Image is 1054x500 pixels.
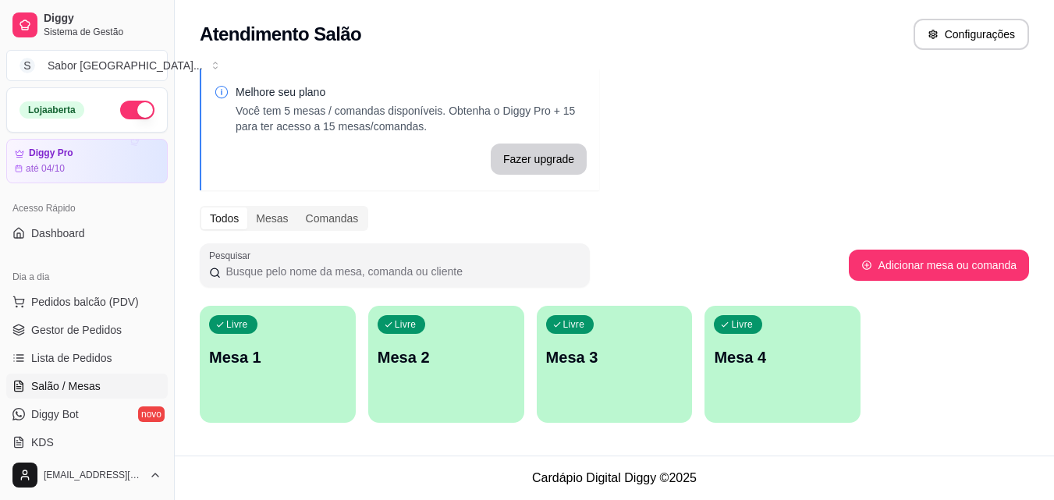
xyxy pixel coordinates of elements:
p: Mesa 3 [546,346,683,368]
button: [EMAIL_ADDRESS][DOMAIN_NAME] [6,456,168,494]
span: [EMAIL_ADDRESS][DOMAIN_NAME] [44,469,143,481]
a: Dashboard [6,221,168,246]
span: Diggy [44,12,161,26]
label: Pesquisar [209,249,256,262]
p: Mesa 2 [378,346,515,368]
button: LivreMesa 1 [200,306,356,423]
p: Melhore seu plano [236,84,587,100]
article: até 04/10 [26,162,65,175]
button: Alterar Status [120,101,154,119]
a: Diggy Botnovo [6,402,168,427]
p: Livre [563,318,585,331]
span: KDS [31,434,54,450]
button: Fazer upgrade [491,144,587,175]
div: Loja aberta [20,101,84,119]
button: LivreMesa 4 [704,306,861,423]
a: Gestor de Pedidos [6,317,168,342]
p: Mesa 4 [714,346,851,368]
article: Diggy Pro [29,147,73,159]
a: Lista de Pedidos [6,346,168,371]
div: Sabor [GEOGRAPHIC_DATA] ... [48,58,203,73]
p: Livre [395,318,417,331]
p: Você tem 5 mesas / comandas disponíveis. Obtenha o Diggy Pro + 15 para ter acesso a 15 mesas/coma... [236,103,587,134]
span: S [20,58,35,73]
button: LivreMesa 3 [537,306,693,423]
span: Pedidos balcão (PDV) [31,294,139,310]
span: Salão / Mesas [31,378,101,394]
div: Dia a dia [6,264,168,289]
div: Acesso Rápido [6,196,168,221]
button: Pedidos balcão (PDV) [6,289,168,314]
p: Livre [731,318,753,331]
p: Mesa 1 [209,346,346,368]
button: Configurações [914,19,1029,50]
span: Lista de Pedidos [31,350,112,366]
a: Diggy Proaté 04/10 [6,139,168,183]
a: Salão / Mesas [6,374,168,399]
button: Select a team [6,50,168,81]
p: Livre [226,318,248,331]
button: Adicionar mesa ou comanda [849,250,1029,281]
span: Sistema de Gestão [44,26,161,38]
h2: Atendimento Salão [200,22,361,47]
footer: Cardápio Digital Diggy © 2025 [175,456,1054,500]
button: LivreMesa 2 [368,306,524,423]
a: KDS [6,430,168,455]
div: Comandas [297,207,367,229]
span: Dashboard [31,225,85,241]
a: DiggySistema de Gestão [6,6,168,44]
span: Gestor de Pedidos [31,322,122,338]
input: Pesquisar [221,264,580,279]
div: Mesas [247,207,296,229]
div: Todos [201,207,247,229]
span: Diggy Bot [31,406,79,422]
